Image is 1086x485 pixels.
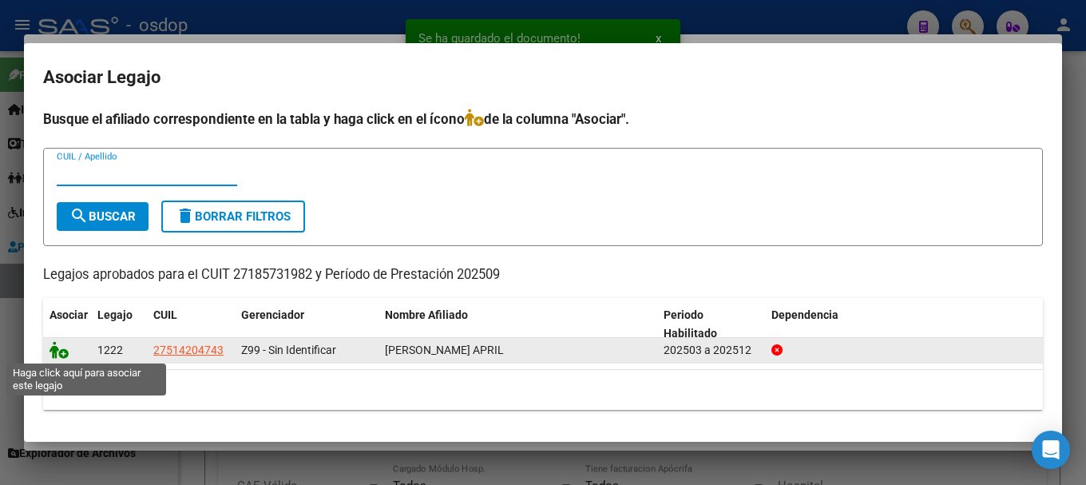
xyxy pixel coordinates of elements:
span: Periodo Habilitado [664,308,717,340]
h2: Asociar Legajo [43,62,1043,93]
span: Borrar Filtros [176,209,291,224]
span: Z99 - Sin Identificar [241,344,336,356]
button: Borrar Filtros [161,201,305,233]
datatable-header-cell: Legajo [91,298,147,351]
span: Buscar [69,209,136,224]
span: Legajo [97,308,133,321]
span: Dependencia [771,308,838,321]
datatable-header-cell: Periodo Habilitado [657,298,765,351]
span: Nombre Afiliado [385,308,468,321]
div: 1 registros [43,370,1043,410]
span: Gerenciador [241,308,304,321]
div: 202503 a 202512 [664,341,759,360]
span: Asociar [50,308,88,321]
span: 27514204743 [153,344,224,356]
datatable-header-cell: CUIL [147,298,235,351]
datatable-header-cell: Nombre Afiliado [379,298,657,351]
datatable-header-cell: Dependencia [765,298,1044,351]
span: CUIL [153,308,177,321]
datatable-header-cell: Asociar [43,298,91,351]
span: RIVERO NICOLLE APRIL [385,344,504,356]
mat-icon: delete [176,206,195,225]
datatable-header-cell: Gerenciador [235,298,379,351]
div: Open Intercom Messenger [1032,431,1070,469]
h4: Busque el afiliado correspondiente en la tabla y haga click en el ícono de la columna "Asociar". [43,109,1043,129]
p: Legajos aprobados para el CUIT 27185731982 y Período de Prestación 202509 [43,265,1043,285]
mat-icon: search [69,206,89,225]
span: 1222 [97,344,123,356]
button: Buscar [57,202,149,231]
